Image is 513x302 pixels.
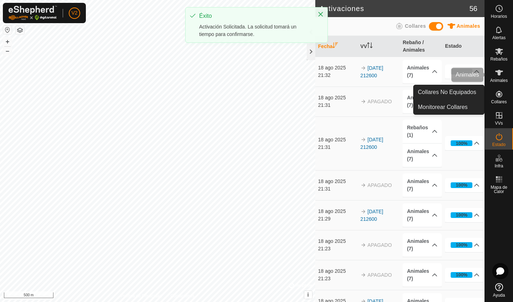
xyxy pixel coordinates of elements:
span: Collares [491,100,507,104]
p-accordion-header: Animales (7) [403,233,441,257]
p-accordion-header: 100% [445,136,484,150]
span: Collares [405,23,426,29]
p-accordion-header: Animales (7) [403,263,441,287]
img: arrow [361,209,366,214]
a: Monitorear Collares [414,100,484,114]
div: 18 ago 2025 [318,136,357,144]
p-accordion-header: 100% [445,208,484,222]
span: i [307,292,309,298]
span: Collares No Equipados [418,88,476,97]
img: arrow [361,242,366,248]
p-accordion-header: 100% [445,178,484,192]
span: VVs [495,121,503,125]
div: 21:23 [318,275,357,282]
div: 18 ago 2025 [318,178,357,185]
div: 100% [451,212,472,218]
p-accordion-header: 100% [445,268,484,282]
div: 18 ago 2025 [318,267,357,275]
div: 100% [451,140,472,146]
th: VV [358,36,400,57]
div: 21:31 [318,101,357,109]
p-sorticon: Activar para ordenar [332,43,338,49]
div: 18 ago 2025 [318,94,357,101]
p-accordion-header: Animales (7) [403,203,441,227]
img: arrow [361,137,366,142]
div: 21:31 [318,144,357,151]
div: 18 ago 2025 [318,238,357,245]
p-sorticon: Activar para ordenar [367,43,373,49]
span: APAGADO [368,242,392,248]
img: arrow [361,65,366,71]
a: [DATE] 212600 [361,137,383,150]
p-accordion-header: Animales (7) [403,173,441,197]
div: 21:32 [318,72,357,79]
div: 0% [451,69,472,74]
span: APAGADO [368,182,392,188]
div: 100% [456,212,467,218]
span: Mapa de Calor [487,185,511,194]
span: Rebaños [490,57,507,61]
p-accordion-header: 100% [445,238,484,252]
img: Logo Gallagher [9,6,57,20]
span: Ayuda [493,293,505,297]
th: Rebaño / Animales [400,36,442,57]
div: 18 ago 2025 [318,208,357,215]
div: 21:29 [318,215,357,223]
span: Horarios [491,14,507,19]
div: 100% [451,272,472,278]
span: Animales [457,23,480,29]
span: Alertas [492,36,506,40]
div: 100% [451,182,472,188]
span: Estado [492,142,506,147]
span: APAGADO [368,99,392,104]
p-accordion-header: Rebaños (1) [403,120,441,143]
button: Restablecer Mapa [3,26,12,34]
button: Close [316,9,326,19]
span: Animales [490,78,508,83]
p-accordion-header: 0% [445,64,484,79]
a: Política de Privacidad [121,293,162,299]
div: 100% [456,271,467,278]
button: i [304,291,312,299]
a: Collares No Equipados [414,85,484,99]
img: arrow [361,272,366,278]
span: APAGADO [368,272,392,278]
button: – [3,47,12,55]
span: Infra [494,164,503,168]
a: [DATE] 212600 [361,65,383,78]
a: Contáctenos [170,293,194,299]
button: + [3,37,12,46]
p-accordion-header: Animales (7) [403,60,441,83]
img: arrow [361,182,366,188]
div: Éxito [199,12,310,20]
span: 56 [470,3,477,14]
div: 100% [456,140,467,147]
div: Activación Solicitada. La solicitud tomará un tiempo para confirmarse. [199,23,310,38]
div: 18 ago 2025 [318,64,357,72]
a: [DATE] 212600 [361,209,383,222]
div: 100% [451,242,472,248]
th: Estado [442,36,484,57]
p-accordion-header: Animales (7) [403,90,441,113]
th: Fecha [315,36,358,57]
span: V2 [71,9,77,17]
div: 100% [456,182,467,188]
p-accordion-header: Animales (7) [403,144,441,167]
button: Capas del Mapa [16,26,24,35]
div: 21:23 [318,245,357,252]
div: 100% [456,241,467,248]
div: 21:31 [318,185,357,193]
img: arrow [361,99,366,104]
h2: Activaciones [320,4,470,13]
a: Ayuda [485,280,513,300]
span: Monitorear Collares [418,103,468,111]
